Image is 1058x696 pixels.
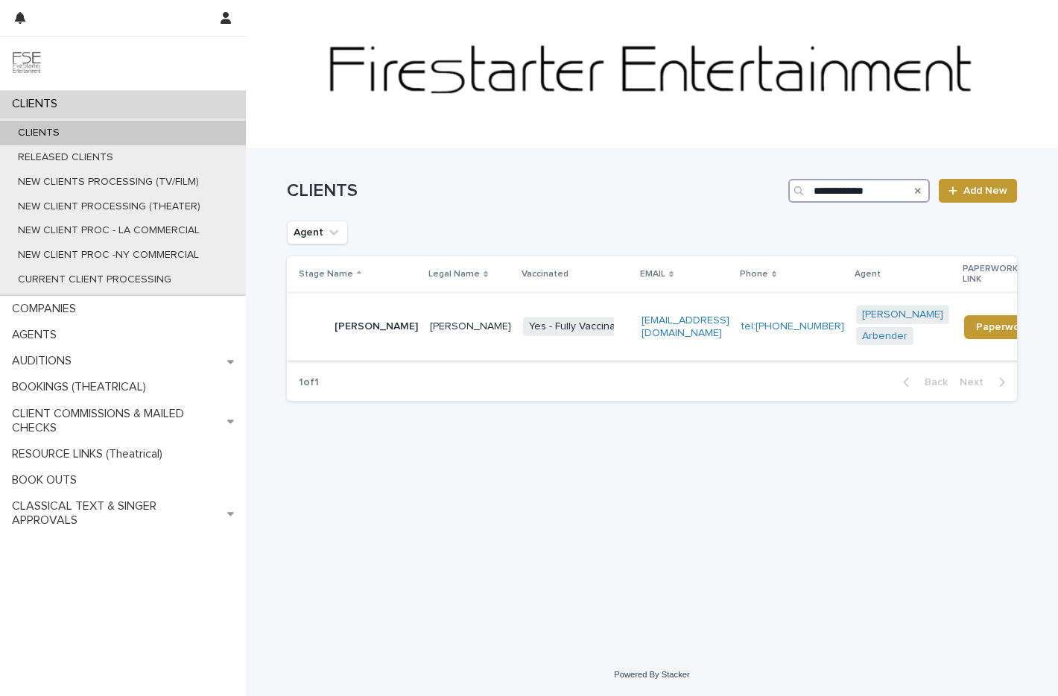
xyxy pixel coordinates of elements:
p: Vaccinated [522,266,568,282]
p: NEW CLIENT PROC -NY COMMERCIAL [6,249,211,262]
p: PAPERWORK LINK [963,261,1033,288]
span: Back [916,377,948,387]
span: Yes - Fully Vaccinated [523,317,637,336]
p: AUDITIONS [6,354,83,368]
span: Add New [963,186,1007,196]
button: Agent [287,221,348,244]
span: Next [960,377,992,387]
button: Back [891,376,954,389]
p: COMPANIES [6,302,88,316]
a: tel:[PHONE_NUMBER] [741,321,844,332]
a: Arbender [862,330,907,343]
p: [PERSON_NAME] [430,320,511,333]
button: Next [954,376,1017,389]
p: AGENTS [6,328,69,342]
img: 9JgRvJ3ETPGCJDhvPVA5 [12,48,42,78]
a: Paperwork [964,315,1041,339]
a: Powered By Stacker [614,670,689,679]
p: Stage Name [299,266,353,282]
input: Search [788,179,930,203]
p: CLIENT COMMISSIONS & MAILED CHECKS [6,407,227,435]
p: CLIENTS [6,97,69,111]
p: RELEASED CLIENTS [6,151,125,164]
p: Phone [740,266,768,282]
a: [PERSON_NAME] [862,309,943,321]
span: Paperwork [976,322,1029,332]
a: [EMAIL_ADDRESS][DOMAIN_NAME] [642,315,729,338]
p: Agent [855,266,881,282]
p: EMAIL [640,266,665,282]
p: CLIENTS [6,127,72,139]
p: 1 of 1 [287,364,331,401]
p: BOOKINGS (THEATRICAL) [6,380,158,394]
p: NEW CLIENT PROCESSING (THEATER) [6,200,212,213]
p: BOOK OUTS [6,473,89,487]
p: NEW CLIENT PROC - LA COMMERCIAL [6,224,212,237]
p: CURRENT CLIENT PROCESSING [6,273,183,286]
p: NEW CLIENTS PROCESSING (TV/FILM) [6,176,211,189]
p: Legal Name [428,266,480,282]
p: CLASSICAL TEXT & SINGER APPROVALS [6,499,227,528]
p: [PERSON_NAME] [335,320,418,333]
a: Add New [939,179,1017,203]
h1: CLIENTS [287,180,782,202]
p: RESOURCE LINKS (Theatrical) [6,447,174,461]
